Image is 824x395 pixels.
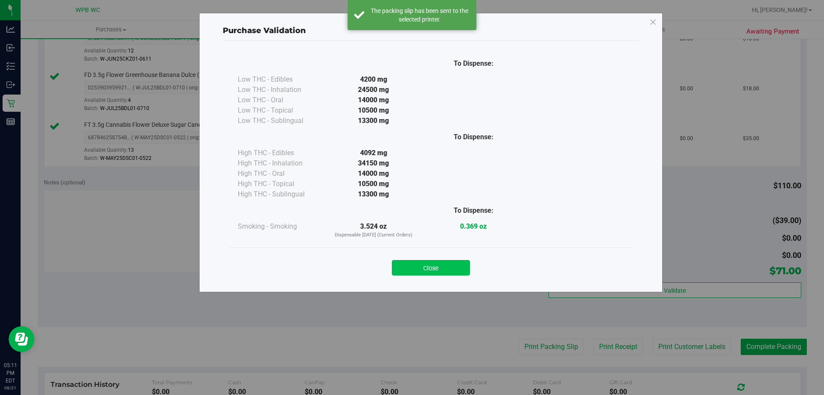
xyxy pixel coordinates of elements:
[324,116,424,126] div: 13300 mg
[238,221,324,232] div: Smoking - Smoking
[238,74,324,85] div: Low THC - Edibles
[392,260,470,276] button: Close
[324,95,424,105] div: 14000 mg
[324,74,424,85] div: 4200 mg
[324,189,424,199] div: 13300 mg
[424,58,524,69] div: To Dispense:
[424,132,524,142] div: To Dispense:
[324,148,424,158] div: 4092 mg
[460,222,487,230] strong: 0.369 oz
[424,205,524,216] div: To Dispense:
[238,168,324,179] div: High THC - Oral
[324,168,424,179] div: 14000 mg
[324,85,424,95] div: 24500 mg
[324,179,424,189] div: 10500 mg
[369,6,470,24] div: The packing slip has been sent to the selected printer.
[238,95,324,105] div: Low THC - Oral
[324,158,424,168] div: 34150 mg
[324,105,424,116] div: 10500 mg
[238,105,324,116] div: Low THC - Topical
[223,26,306,35] span: Purchase Validation
[238,148,324,158] div: High THC - Edibles
[324,221,424,239] div: 3.524 oz
[9,326,34,352] iframe: Resource center
[238,116,324,126] div: Low THC - Sublingual
[238,179,324,189] div: High THC - Topical
[238,85,324,95] div: Low THC - Inhalation
[238,189,324,199] div: High THC - Sublingual
[324,232,424,239] p: Dispensable [DATE] (Current Orders)
[238,158,324,168] div: High THC - Inhalation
